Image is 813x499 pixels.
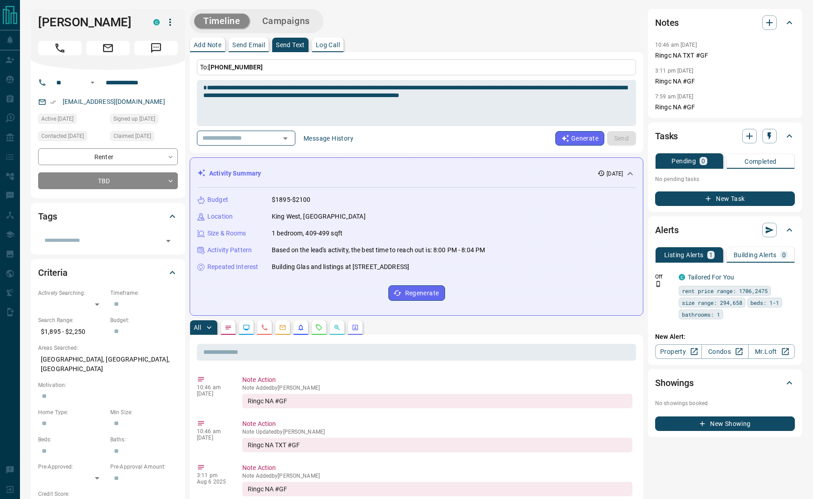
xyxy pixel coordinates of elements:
[315,324,323,331] svg: Requests
[197,384,229,391] p: 10:46 am
[316,42,340,48] p: Log Call
[655,125,795,147] div: Tasks
[38,324,106,339] p: $1,895 - $2,250
[655,344,702,359] a: Property
[709,252,713,258] p: 1
[734,252,777,258] p: Building Alerts
[655,273,673,281] p: Off
[207,245,252,255] p: Activity Pattern
[655,372,795,394] div: Showings
[655,12,795,34] div: Notes
[782,252,786,258] p: 0
[555,131,604,146] button: Generate
[744,158,777,165] p: Completed
[655,51,795,60] p: Ringc NA TXT #GF
[242,482,632,496] div: Ringc NA #GF
[655,93,694,100] p: 7:59 am [DATE]
[225,324,232,331] svg: Notes
[272,195,310,205] p: $1895-$2100
[38,209,57,224] h2: Tags
[38,131,106,144] div: Tue Aug 05 2025
[682,310,720,319] span: bathrooms: 1
[242,463,632,473] p: Note Action
[242,419,632,429] p: Note Action
[664,252,704,258] p: Listing Alerts
[197,472,229,479] p: 3:11 pm
[134,41,178,55] span: Message
[194,324,201,331] p: All
[38,205,178,227] div: Tags
[607,170,623,178] p: [DATE]
[50,99,56,105] svg: Email Verified
[110,463,178,471] p: Pre-Approval Amount:
[242,473,632,479] p: Note Added by [PERSON_NAME]
[297,324,304,331] svg: Listing Alerts
[242,394,632,408] div: Ringc NA #GF
[38,148,178,165] div: Renter
[38,41,82,55] span: Call
[209,169,261,178] p: Activity Summary
[113,132,151,141] span: Claimed [DATE]
[197,59,636,75] p: To:
[38,435,106,444] p: Beds:
[197,435,229,441] p: [DATE]
[41,132,84,141] span: Contacted [DATE]
[279,132,292,145] button: Open
[197,479,229,485] p: Aug 6 2025
[655,172,795,186] p: No pending tasks
[38,490,178,498] p: Credit Score:
[197,428,229,435] p: 10:46 am
[110,408,178,416] p: Min Size:
[682,298,742,307] span: size range: 294,658
[242,438,632,452] div: Ringc NA TXT #GF
[197,165,636,182] div: Activity Summary[DATE]
[194,42,221,48] p: Add Note
[63,98,165,105] a: [EMAIL_ADDRESS][DOMAIN_NAME]
[194,14,250,29] button: Timeline
[701,344,748,359] a: Condos
[207,229,246,238] p: Size & Rooms
[655,15,679,30] h2: Notes
[110,131,178,144] div: Tue Aug 05 2025
[38,262,178,284] div: Criteria
[679,274,685,280] div: condos.ca
[748,344,795,359] a: Mr.Loft
[197,391,229,397] p: [DATE]
[272,229,343,238] p: 1 bedroom, 409-499 sqft
[87,77,98,88] button: Open
[688,274,734,281] a: Tailored For You
[86,41,130,55] span: Email
[38,114,106,127] div: Tue Aug 05 2025
[38,463,106,471] p: Pre-Approved:
[750,298,779,307] span: beds: 1-1
[272,212,366,221] p: King West, [GEOGRAPHIC_DATA]
[655,129,678,143] h2: Tasks
[655,42,697,48] p: 10:46 am [DATE]
[655,219,795,241] div: Alerts
[110,435,178,444] p: Baths:
[110,114,178,127] div: Mon Aug 04 2025
[162,235,175,247] button: Open
[38,352,178,377] p: [GEOGRAPHIC_DATA], [GEOGRAPHIC_DATA], [GEOGRAPHIC_DATA]
[272,245,485,255] p: Based on the lead's activity, the best time to reach out is: 8:00 PM - 8:04 PM
[655,77,795,86] p: Ringc NA #GF
[38,316,106,324] p: Search Range:
[655,376,694,390] h2: Showings
[110,316,178,324] p: Budget:
[352,324,359,331] svg: Agent Actions
[253,14,319,29] button: Campaigns
[38,344,178,352] p: Areas Searched:
[38,172,178,189] div: TBD
[232,42,265,48] p: Send Email
[276,42,305,48] p: Send Text
[655,223,679,237] h2: Alerts
[655,281,661,287] svg: Push Notification Only
[242,429,632,435] p: Note Updated by [PERSON_NAME]
[655,68,694,74] p: 3:11 pm [DATE]
[38,289,106,297] p: Actively Searching:
[655,399,795,407] p: No showings booked
[388,285,445,301] button: Regenerate
[41,114,73,123] span: Active [DATE]
[261,324,268,331] svg: Calls
[207,195,228,205] p: Budget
